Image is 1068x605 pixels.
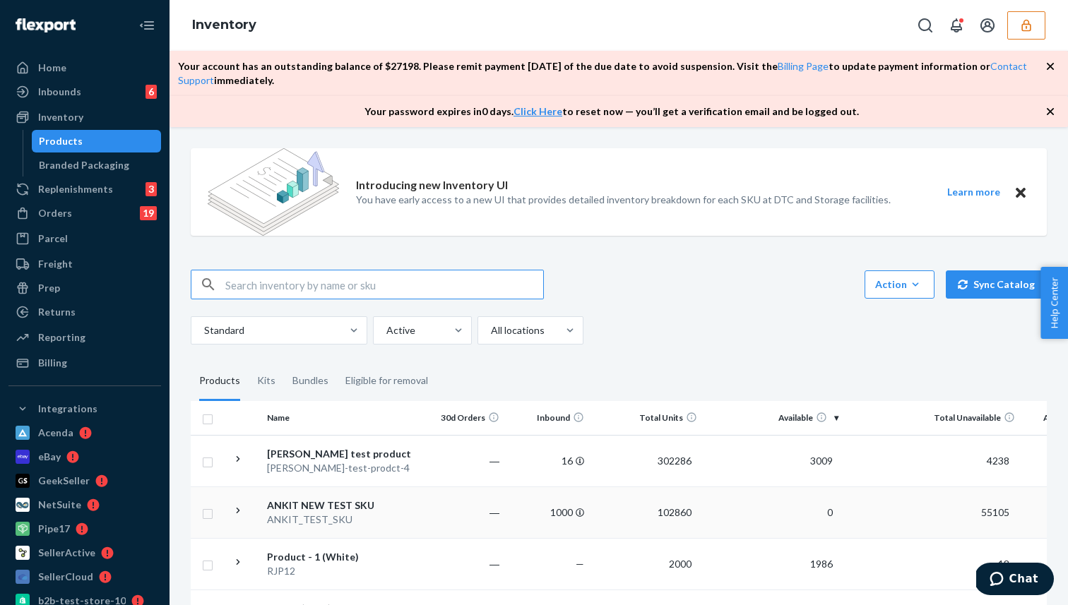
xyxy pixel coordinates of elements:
[8,493,161,516] a: NetSuite
[8,352,161,374] a: Billing
[178,59,1045,88] p: Your account has an outstanding balance of $ 27198 . Please remit payment [DATE] of the due date ...
[973,11,1002,40] button: Open account menu
[38,206,72,220] div: Orders
[663,558,697,570] span: 2000
[146,182,157,196] div: 3
[199,361,240,401] div: Products
[140,206,157,220] div: 19
[39,158,129,172] div: Branded Packaging
[942,11,971,40] button: Open notifications
[225,270,543,299] input: Search inventory by name or sku
[38,232,68,246] div: Parcel
[992,558,1015,570] span: 18
[8,56,161,79] a: Home
[8,541,161,564] a: SellerActive
[208,148,339,236] img: new-reports-banner-icon.82668bd98b6a51aee86340f2a7b77ae3.png
[38,546,95,560] div: SellerActive
[257,361,275,401] div: Kits
[32,154,162,176] a: Branded Packaging
[938,184,1009,201] button: Learn more
[8,469,161,492] a: GeekSeller
[975,506,1015,518] span: 55105
[38,498,81,512] div: NetSuite
[652,455,697,467] span: 302286
[16,18,76,32] img: Flexport logo
[514,105,562,117] a: Click Here
[8,326,161,349] a: Reporting
[420,435,505,486] td: ―
[946,270,1047,299] button: Sync Catalog
[38,305,76,319] div: Returns
[292,361,328,401] div: Bundles
[267,461,415,475] div: [PERSON_NAME]-test-prodct-4
[505,486,590,538] td: 1000
[1011,184,1030,201] button: Close
[8,565,161,588] a: SellerCloud
[805,455,838,467] span: 3009
[267,550,415,564] div: Product - 1 (White)
[133,11,161,40] button: Close Navigation
[8,106,161,128] a: Inventory
[652,506,697,518] span: 102860
[8,421,161,444] a: Acenda
[39,134,83,148] div: Products
[38,426,73,440] div: Acenda
[38,330,85,345] div: Reporting
[356,177,508,193] p: Introducing new Inventory UI
[8,445,161,468] a: eBay
[192,17,256,32] a: Inventory
[38,61,66,75] div: Home
[146,85,157,99] div: 6
[778,60,829,72] a: Billing Page
[267,564,415,578] div: RJP12
[821,506,838,518] span: 0
[875,277,924,292] div: Action
[420,538,505,589] td: ―
[490,323,491,337] input: All locations
[38,474,90,488] div: GeekSeller
[981,455,1015,467] span: 4238
[203,323,204,337] input: Standard
[38,402,97,416] div: Integrations
[345,361,428,401] div: Eligible for removal
[267,513,415,527] div: ANKIT_TEST_SKU
[911,11,939,40] button: Open Search Box
[8,517,161,540] a: Pipe17
[505,401,590,435] th: Inbound
[364,104,859,119] p: Your password expires in 0 days . to reset now — you’ll get a verification email and be logged out.
[8,80,161,103] a: Inbounds6
[8,253,161,275] a: Freight
[38,450,61,464] div: eBay
[267,447,415,461] div: [PERSON_NAME] test product
[420,486,505,538] td: ―
[1040,267,1068,339] button: Help Center
[576,558,584,570] span: —
[8,178,161,200] a: Replenishments3
[38,85,81,99] div: Inbounds
[420,401,505,435] th: 30d Orders
[32,130,162,152] a: Products
[8,277,161,299] a: Prep
[844,401,1021,435] th: Total Unavailable
[356,193,891,207] p: You have early access to a new UI that provides detailed inventory breakdown for each SKU at DTC ...
[8,397,161,420] button: Integrations
[38,281,60,295] div: Prep
[8,227,161,250] a: Parcel
[865,270,935,299] button: Action
[38,110,83,124] div: Inventory
[261,401,420,435] th: Name
[385,323,386,337] input: Active
[38,356,67,370] div: Billing
[8,202,161,224] a: Orders19
[181,5,268,46] ol: breadcrumbs
[38,522,70,536] div: Pipe17
[8,301,161,323] a: Returns
[505,435,590,486] td: 16
[267,498,415,513] div: ANKIT NEW TEST SKU
[703,401,844,435] th: Available
[38,182,113,196] div: Replenishments
[805,558,838,570] span: 1986
[976,563,1054,598] iframe: Opens a widget where you can chat to one of our agents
